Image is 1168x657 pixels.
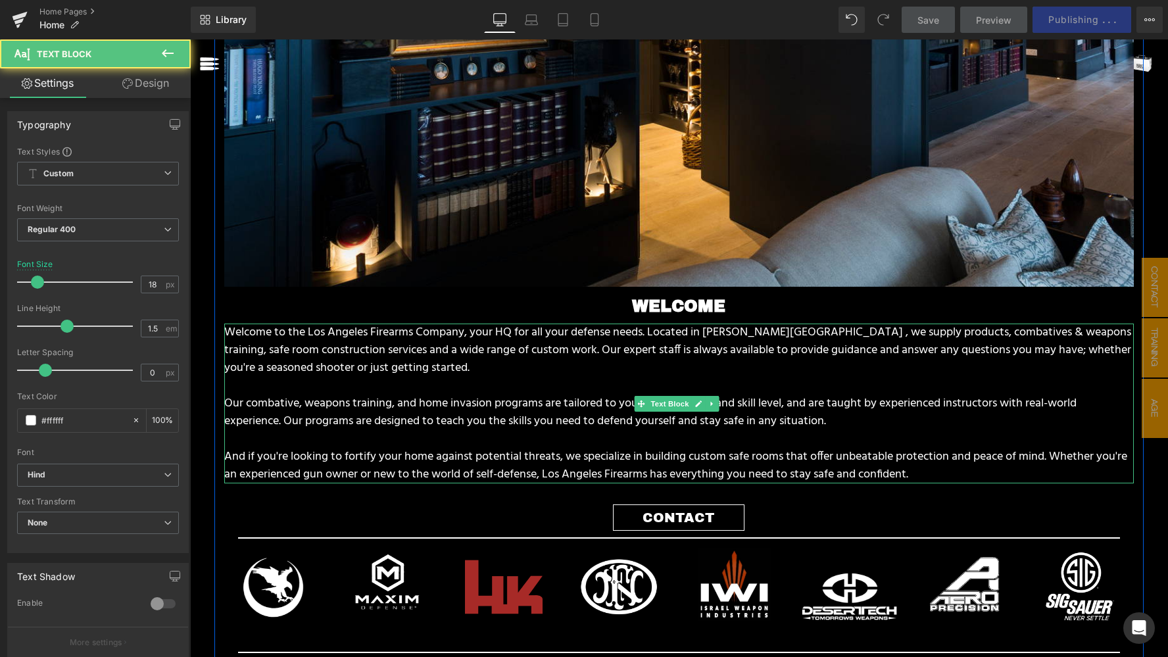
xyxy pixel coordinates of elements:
input: Color [41,413,126,427]
p: Our combative, weapons training, and home invasion programs are tailored to your specific needs a... [34,355,944,391]
a: Mobile [579,7,610,33]
h1: Welcome [34,257,944,277]
span: px [166,280,177,289]
span: Preview [976,13,1011,27]
div: Text Transform [17,497,179,506]
div: Font [17,448,179,457]
img: IWI Israel Weapon Systems [508,508,581,581]
span: Library [216,14,247,26]
p: Welcome to the Los Angeles Firearms Company, your HQ for all your defense needs. Located in [PERS... [34,284,944,337]
div: Enable [17,598,137,612]
a: CONTACT [423,465,554,491]
img: FN HERSTAL [390,508,468,587]
a: Desktop [484,7,516,33]
span: Text Block [37,49,91,59]
p: More settings [70,637,122,648]
span: Text Block [458,356,501,372]
img: SIG SAUER [851,508,929,587]
i: Hind [28,470,46,481]
div: Letter Spacing [17,348,179,357]
a: Home Pages [39,7,191,17]
b: Custom [43,168,74,180]
div: Text Styles [17,146,179,157]
span: Home [39,20,64,30]
div: Text Color [17,392,179,401]
div: Text Shadow [17,564,75,582]
p: And if you're looking to fortify your home against potential threats, we specialize in building c... [34,408,944,444]
button: Undo [839,7,865,33]
span: px [166,368,177,377]
img: DESERET TECH [610,508,708,606]
span: Contact [952,218,978,278]
img: HK rifles and pistols [275,508,353,587]
a: New Library [191,7,256,33]
span: AGE VERIFICATION [925,339,978,399]
a: Preview [960,7,1027,33]
a: Tablet [547,7,579,33]
div: Font Weight [17,204,179,213]
button: Redo [870,7,896,33]
div: Open Intercom Messenger [1123,612,1155,644]
div: Font Size [17,260,53,269]
span: Save [917,13,939,27]
a: Design [98,68,193,98]
a: Laptop [516,7,547,33]
b: Regular 400 [28,224,76,234]
div: Typography [17,112,71,130]
span: CONTACT [452,468,524,489]
img: nighthawk customs [44,508,122,587]
a: Expand / Collapse [515,356,529,372]
span: Training [952,279,978,338]
div: Line Height [17,304,179,313]
button: More [1136,7,1163,33]
img: MAXIM DEFENSE [159,508,237,587]
div: % [147,409,178,432]
span: em [166,324,177,333]
b: None [28,518,48,527]
img: AERO PRECISION [738,508,811,581]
